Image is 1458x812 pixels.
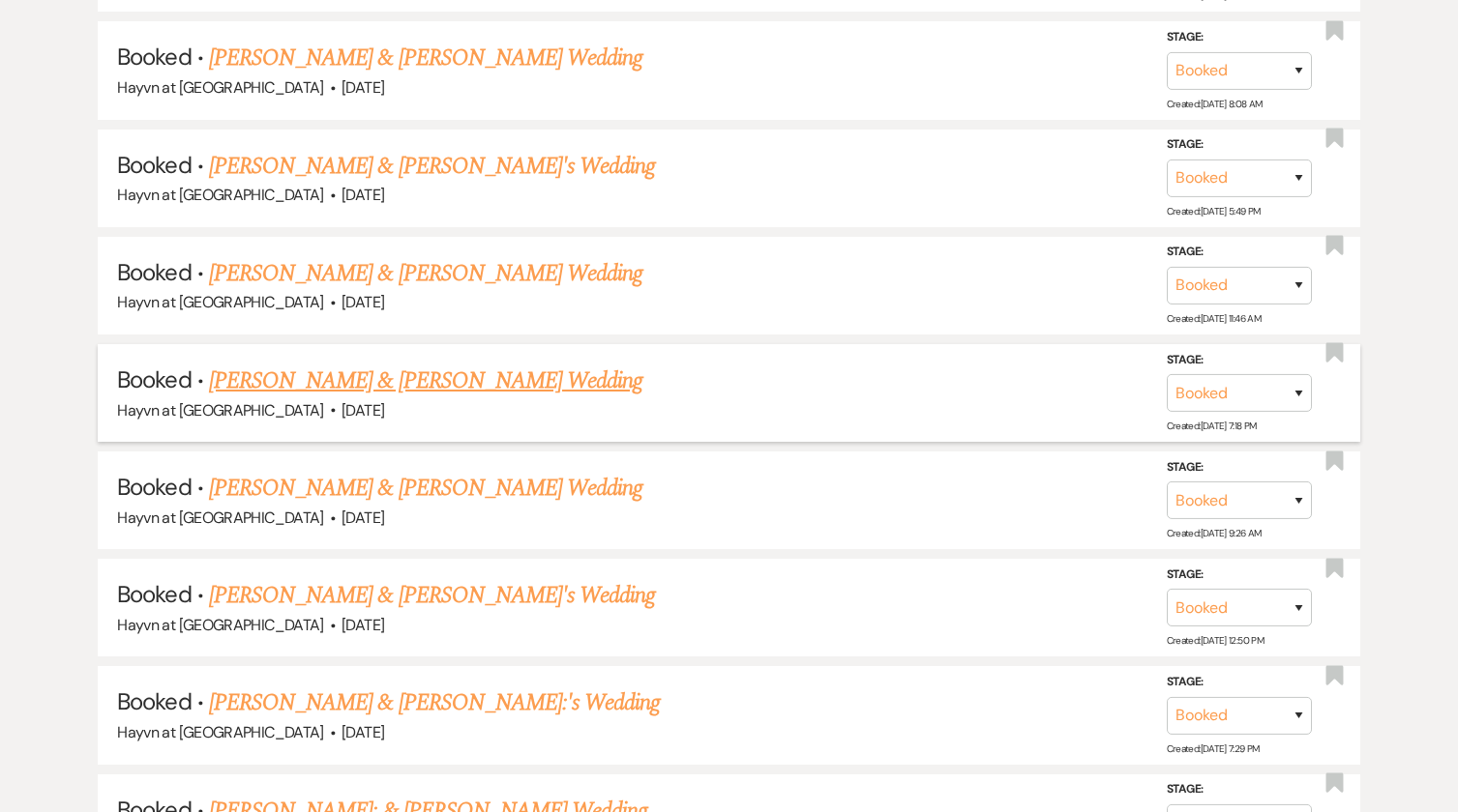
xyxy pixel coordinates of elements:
[342,507,384,528] span: [DATE]
[342,292,384,312] span: [DATE]
[1167,312,1261,325] span: Created: [DATE] 11:46 AM
[1167,742,1260,755] span: Created: [DATE] 7:29 PM
[117,472,191,502] span: Booked
[117,722,323,742] span: Hayvn at [GEOGRAPHIC_DATA]
[1167,205,1261,217] span: Created: [DATE] 5:49 PM
[342,185,384,205] span: [DATE]
[209,685,661,720] a: [PERSON_NAME] & [PERSON_NAME]:'s Wedding
[117,507,323,528] span: Hayvn at [GEOGRAPHIC_DATA]
[1167,457,1312,478] label: Stage:
[1167,134,1312,156] label: Stage:
[1167,242,1312,263] label: Stage:
[117,686,191,716] span: Booked
[117,150,191,180] span: Booked
[1167,97,1263,109] span: Created: [DATE] 8:08 AM
[117,42,191,72] span: Booked
[209,471,642,506] a: [PERSON_NAME] & [PERSON_NAME] Wedding
[117,77,323,98] span: Hayvn at [GEOGRAPHIC_DATA]
[1167,27,1312,48] label: Stage:
[342,400,384,420] span: [DATE]
[1167,420,1257,432] span: Created: [DATE] 7:18 PM
[1167,565,1312,586] label: Stage:
[1167,527,1262,539] span: Created: [DATE] 9:26 AM
[117,364,191,394] span: Booked
[342,722,384,742] span: [DATE]
[1167,779,1312,800] label: Stage:
[117,579,191,609] span: Booked
[1167,349,1312,370] label: Stage:
[342,615,384,635] span: [DATE]
[117,185,323,205] span: Hayvn at [GEOGRAPHIC_DATA]
[117,257,191,287] span: Booked
[209,149,656,184] a: [PERSON_NAME] & [PERSON_NAME]'s Wedding
[1167,672,1312,693] label: Stage:
[117,615,323,635] span: Hayvn at [GEOGRAPHIC_DATA]
[342,77,384,98] span: [DATE]
[117,400,323,420] span: Hayvn at [GEOGRAPHIC_DATA]
[209,363,642,398] a: [PERSON_NAME] & [PERSON_NAME] Wedding
[117,292,323,312] span: Hayvn at [GEOGRAPHIC_DATA]
[1167,634,1264,647] span: Created: [DATE] 12:50 PM
[209,256,642,291] a: [PERSON_NAME] & [PERSON_NAME] Wedding
[209,578,656,613] a: [PERSON_NAME] & [PERSON_NAME]'s Wedding
[209,41,642,75] a: [PERSON_NAME] & [PERSON_NAME] Wedding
